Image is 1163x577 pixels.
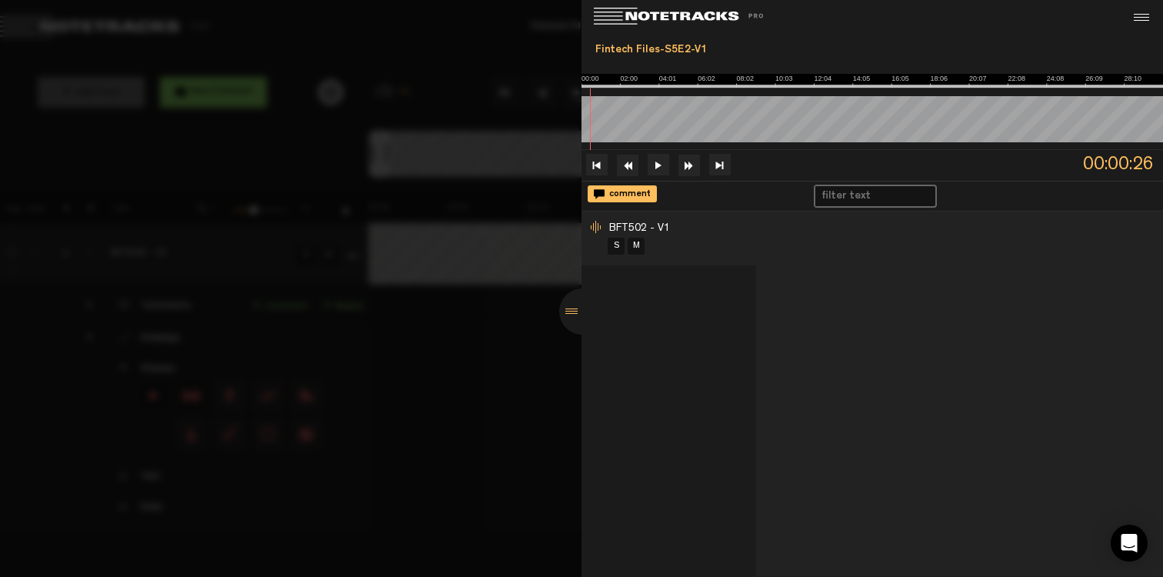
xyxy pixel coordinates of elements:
input: filter text [815,186,921,206]
a: S [608,238,625,255]
span: 00:00:26 [1083,150,1163,179]
a: M [628,238,645,255]
div: Fintech Files-S5E2-V1 [588,37,1157,64]
span: comment [605,190,651,199]
div: Open Intercom Messenger [1111,525,1148,562]
span: BFT502 - V1 [609,223,670,234]
img: ruler [581,74,1163,88]
div: comment [588,185,657,202]
img: logo_white.svg [594,8,778,25]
